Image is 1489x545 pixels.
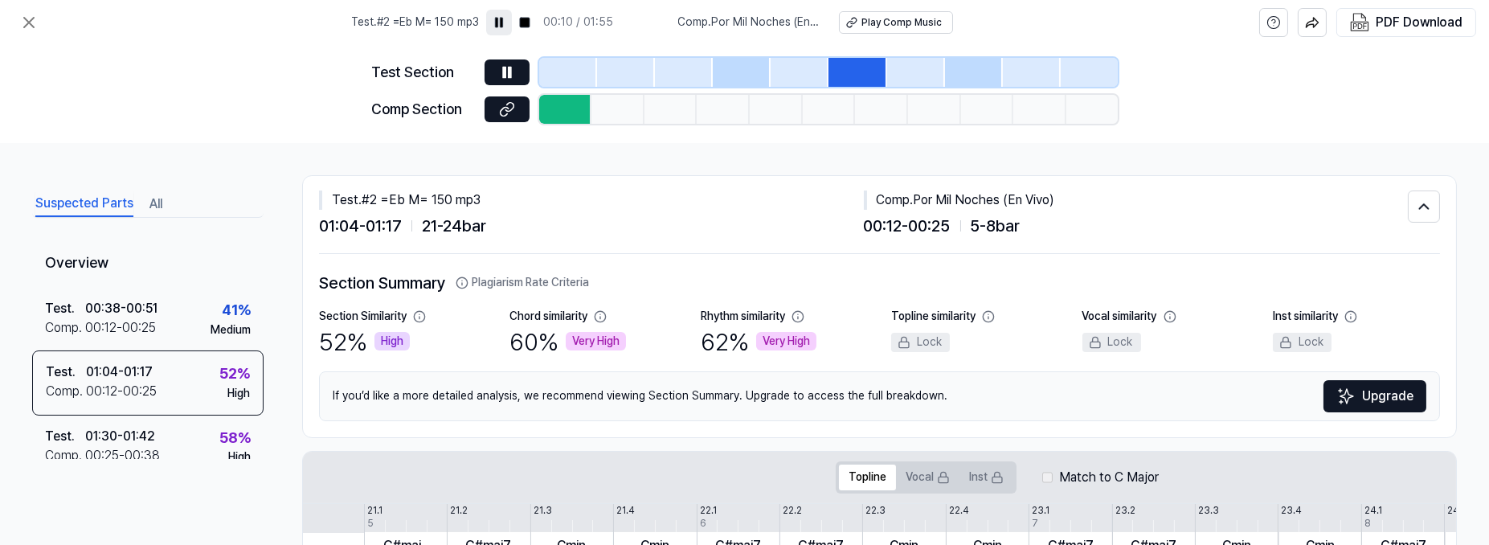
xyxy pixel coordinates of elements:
div: 41 % [222,299,251,322]
div: Test . #2 =Eb M= 150 mp3 [319,191,864,210]
div: Lock [1273,333,1332,352]
div: 24.1 [1364,504,1382,518]
a: SparklesUpgrade [1323,380,1426,412]
div: PDF Download [1376,12,1462,33]
button: Play Comp Music [839,11,953,34]
img: share [1305,15,1319,30]
div: 00:12 - 00:25 [85,318,156,338]
div: 24.2 [1447,504,1467,518]
div: 01:04 - 01:17 [86,363,153,382]
span: 5 - 8 bar [971,213,1021,239]
div: Test . [46,363,86,382]
div: 23.3 [1198,504,1219,518]
div: 00:12 - 00:25 [86,382,157,401]
div: Comp . [46,382,86,401]
div: 00:38 - 00:51 [85,299,157,318]
img: PDF Download [1350,13,1369,32]
div: Comp . [45,446,85,465]
div: 21.4 [616,504,635,518]
div: 23.1 [1032,504,1049,518]
div: 21.3 [534,504,552,518]
div: 60 % [509,325,626,359]
span: 00:12 - 00:25 [864,213,951,239]
div: Rhythm similarity [701,309,785,325]
div: 22.1 [700,504,717,518]
div: 22.2 [783,504,802,518]
button: help [1259,8,1288,37]
div: 22.4 [949,504,969,518]
div: 00:10 / 01:55 [544,14,614,31]
div: Comp . Por Mil Noches (En Vivo) [864,191,1409,210]
div: High [374,332,410,351]
div: Test . [45,299,85,318]
div: 22.3 [865,504,886,518]
div: 21.2 [450,504,468,518]
button: All [149,191,162,217]
span: Comp . Por Mil Noches (En Vivo) [678,14,820,31]
button: Inst [959,465,1013,490]
div: 21.1 [367,504,382,518]
span: 21 - 24 bar [422,213,486,239]
span: Test . #2 =Eb M= 150 mp3 [352,14,480,31]
div: Inst similarity [1273,309,1338,325]
label: Match to C Major [1059,468,1159,487]
div: 62 % [701,325,816,359]
div: Lock [891,333,950,352]
div: 58 % [219,427,251,450]
div: 01:30 - 01:42 [85,427,155,446]
div: 00:25 - 00:38 [85,446,160,465]
div: 52 % [319,325,410,359]
div: Section Similarity [319,309,407,325]
div: High [227,386,250,402]
div: Very High [566,332,626,351]
button: Upgrade [1323,380,1426,412]
div: Test . [45,427,85,446]
button: Suspected Parts [35,191,133,217]
button: PDF Download [1347,9,1466,36]
h2: Section Summary [319,270,1440,296]
svg: help [1266,14,1281,31]
span: 01:04 - 01:17 [319,213,402,239]
div: If you’d like a more detailed analysis, we recommend viewing Section Summary. Upgrade to access t... [319,371,1440,421]
img: Sparkles [1336,387,1356,406]
div: Play Comp Music [862,16,943,30]
div: High [228,449,251,465]
div: 23.4 [1281,504,1302,518]
div: Test Section [372,61,475,84]
button: Topline [839,465,896,490]
div: Overview [32,240,264,288]
div: 7 [1032,517,1038,531]
button: Plagiarism Rate Criteria [456,275,589,291]
div: 6 [700,517,706,531]
div: 52 % [219,363,250,386]
div: Lock [1082,333,1141,352]
div: Vocal similarity [1082,309,1157,325]
div: 8 [1364,517,1371,531]
div: Comp . [45,318,85,338]
div: Topline similarity [891,309,976,325]
div: Medium [211,322,251,338]
div: Chord similarity [509,309,587,325]
div: 23.2 [1115,504,1135,518]
div: Comp Section [372,98,475,121]
button: Vocal [896,465,959,490]
div: Very High [756,332,816,351]
div: 5 [367,517,374,531]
